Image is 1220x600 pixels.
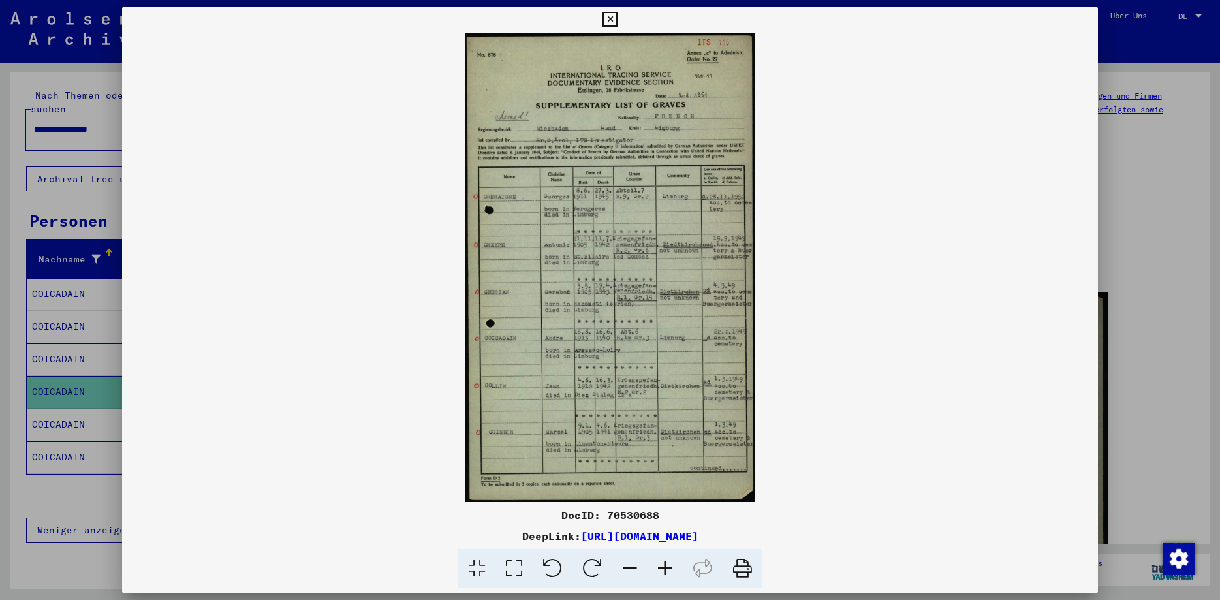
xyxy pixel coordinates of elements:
[122,507,1098,523] div: DocID: 70530688
[122,528,1098,544] div: DeepLink:
[122,33,1098,502] img: 001.jpg
[1163,543,1194,574] div: Zustimmung ändern
[581,529,698,543] a: [URL][DOMAIN_NAME]
[1163,543,1195,575] img: Zustimmung ändern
